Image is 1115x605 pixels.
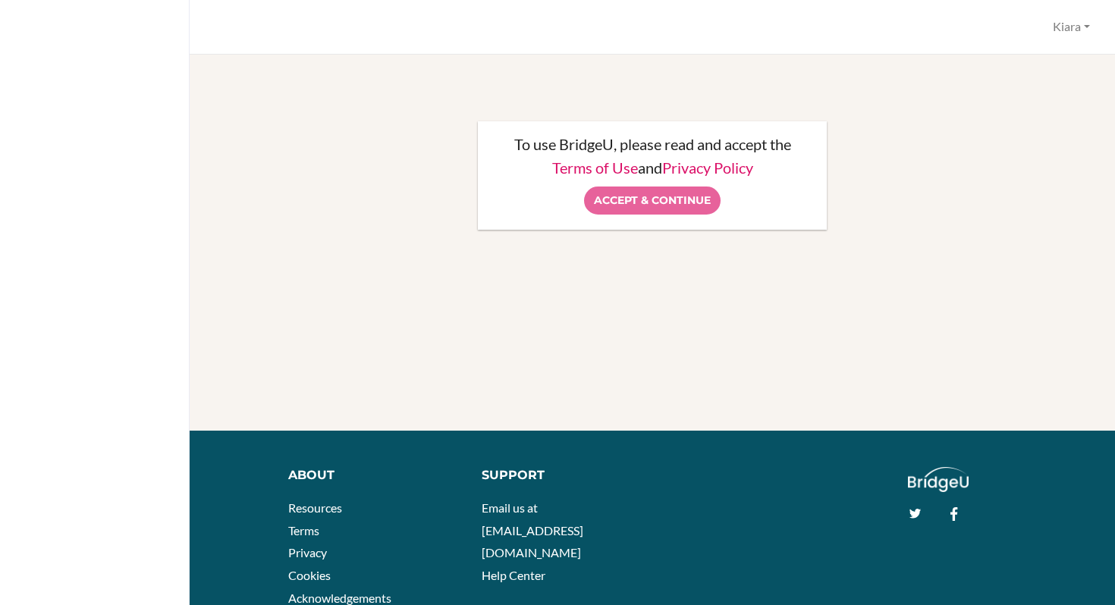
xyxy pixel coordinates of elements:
a: Cookies [288,568,331,582]
a: Terms of Use [552,158,638,177]
a: Resources [288,500,342,515]
a: Acknowledgements [288,591,391,605]
button: Kiara [1046,13,1097,41]
p: and [493,160,812,175]
a: Privacy [288,545,327,560]
a: Privacy Policy [662,158,753,177]
a: Terms [288,523,319,538]
p: To use BridgeU, please read and accept the [493,136,812,152]
a: Help Center [482,568,545,582]
div: About [288,467,459,484]
div: Support [482,467,641,484]
img: logo_white@2x-f4f0deed5e89b7ecb1c2cc34c3e3d731f90f0f143d5ea2071677605dd97b5244.png [908,467,969,492]
a: Email us at [EMAIL_ADDRESS][DOMAIN_NAME] [482,500,583,560]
